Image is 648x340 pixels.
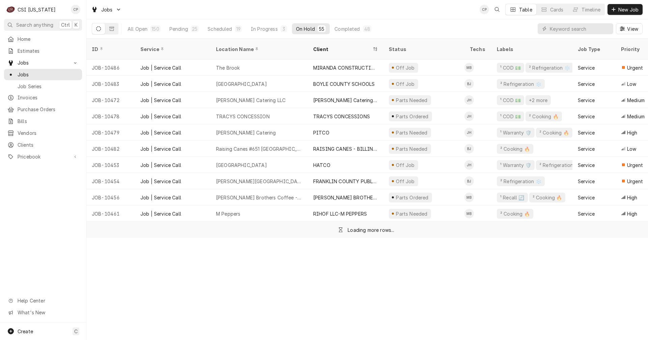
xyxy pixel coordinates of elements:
div: ² Cooking 🔥 [500,145,531,152]
div: CSI [US_STATE] [18,6,56,13]
div: BJ [464,144,474,153]
div: JOB-10479 [86,124,135,141]
div: ¹ COD 💵 [500,64,521,71]
div: 19 [236,25,241,32]
div: JH [464,95,474,105]
div: Bryant Jolley's Avatar [464,176,474,186]
div: Off Job [395,80,415,88]
div: JH [464,160,474,170]
div: ¹ Warranty 🛡️ [500,162,532,169]
div: ID [92,46,128,53]
div: Jeff Hartley's Avatar [464,160,474,170]
div: ² Cooking 🔥 [532,194,563,201]
div: M Peppers [216,210,240,217]
div: JH [464,112,474,121]
div: MB [464,193,474,202]
span: Medium [627,97,645,104]
div: Service [578,113,595,120]
button: New Job [607,4,643,15]
div: MB [464,63,474,72]
a: Go to Jobs [4,57,82,68]
div: [PERSON_NAME] BROTHERS COFFEE [313,194,378,201]
span: High [627,210,638,217]
div: JOB-10478 [86,108,135,124]
div: ¹ Warranty 🛡️ [500,129,532,136]
span: Job Series [18,83,79,90]
span: Create [18,329,33,334]
div: Parts Needed [395,97,428,104]
div: Scheduled [208,25,232,32]
div: Service [578,194,595,201]
div: Techs [470,46,486,53]
div: Bryant Jolley's Avatar [464,79,474,89]
div: JOB-10453 [86,157,135,173]
div: ¹ Recall 🔄 [500,194,525,201]
div: Service [140,46,204,53]
div: RAISING CANES - BILLING ACCOUNT [313,145,378,152]
span: Estimates [18,47,79,54]
div: [PERSON_NAME][GEOGRAPHIC_DATA] [216,178,302,185]
a: Vendors [4,127,82,139]
span: Jobs [18,71,79,78]
span: High [627,194,638,201]
div: [GEOGRAPHIC_DATA] [216,80,267,88]
div: ² Cooking 🔥 [500,210,531,217]
div: HATCO [313,162,330,169]
span: Low [627,145,636,152]
span: Bills [18,118,79,125]
div: [PERSON_NAME] Catering LLC [216,97,286,104]
div: Service [578,64,595,71]
div: 55 [319,25,324,32]
input: Keyword search [550,23,610,34]
div: 48 [364,25,370,32]
div: Bryant Jolley's Avatar [464,144,474,153]
div: Jeff Hartley's Avatar [464,128,474,137]
div: Status [389,46,458,53]
div: Matt Brewington's Avatar [464,63,474,72]
div: Service [578,178,595,185]
div: 150 [152,25,159,32]
div: Labels [497,46,567,53]
div: Job | Service Call [140,145,181,152]
span: What's New [18,309,78,316]
div: Service [578,97,595,104]
a: Purchase Orders [4,104,82,115]
a: Go to Jobs [88,4,124,15]
div: +2 more [528,97,548,104]
div: Craig Pierce's Avatar [480,5,489,14]
div: Job Type [578,46,610,53]
a: Clients [4,139,82,150]
div: Parts Needed [395,129,428,136]
span: Ctrl [61,21,70,28]
div: On Hold [296,25,315,32]
span: Medium [627,113,645,120]
span: Jobs [18,59,69,66]
div: Timeline [582,6,600,13]
div: [PERSON_NAME] Catering LLC [313,97,378,104]
div: JOB-10482 [86,141,135,157]
div: The Brook [216,64,240,71]
div: ¹ COD 💵 [500,113,521,120]
div: [GEOGRAPHIC_DATA] [216,162,267,169]
span: Help Center [18,297,78,304]
div: Matt Brewington's Avatar [464,209,474,218]
div: CP [71,5,80,14]
div: Parts Needed [395,210,428,217]
div: BOYLE COUNTY SCHOOLS [313,80,375,88]
span: Jobs [101,6,113,13]
div: All Open [128,25,147,32]
div: JOB-10461 [86,205,135,222]
div: ² Refrigeration ❄️ [500,80,542,88]
div: Parts Ordered [395,194,429,201]
span: Invoices [18,94,79,101]
div: Cards [550,6,564,13]
span: Purchase Orders [18,106,79,113]
span: K [75,21,78,28]
a: Estimates [4,45,82,56]
a: Invoices [4,92,82,103]
div: Parts Needed [395,145,428,152]
div: Client [313,46,371,53]
div: In Progress [251,25,278,32]
div: ² Cooking 🔥 [539,129,570,136]
div: Off Job [395,64,415,71]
